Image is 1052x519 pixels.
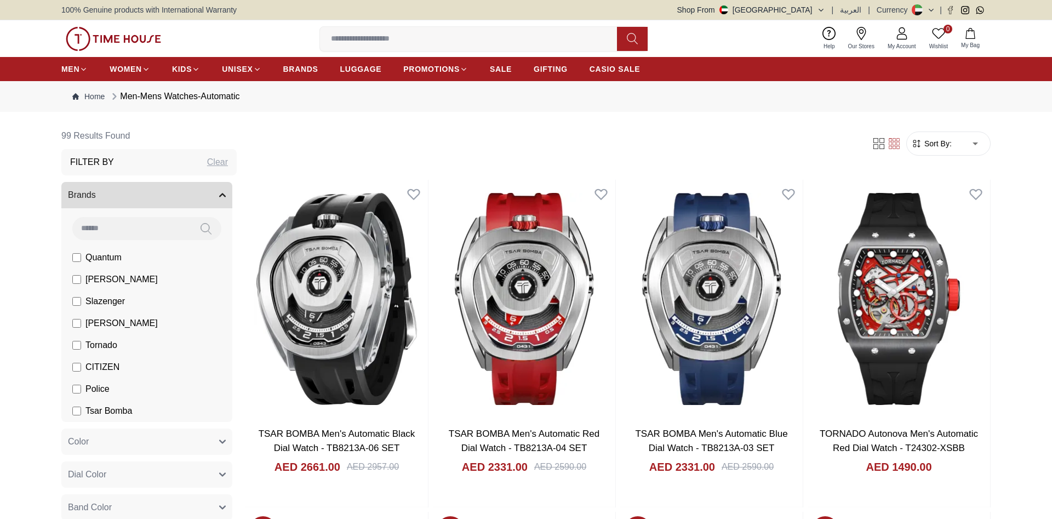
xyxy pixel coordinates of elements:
span: My Account [883,42,921,50]
img: TSAR BOMBA Men's Automatic Black Dial Watch - TB8213A-06 SET [245,180,428,418]
span: CITIZEN [85,361,119,374]
nav: Breadcrumb [61,81,991,112]
a: KIDS [172,59,200,79]
span: PROMOTIONS [403,64,460,75]
a: Our Stores [842,25,881,53]
a: Facebook [946,6,954,14]
img: ... [66,27,161,51]
a: PROMOTIONS [403,59,468,79]
img: TSAR BOMBA Men's Automatic Red Dial Watch - TB8213A-04 SET [433,180,615,418]
input: [PERSON_NAME] [72,319,81,328]
button: Color [61,429,232,455]
span: WOMEN [110,64,142,75]
span: GIFTING [534,64,568,75]
span: Band Color [68,501,112,514]
span: [PERSON_NAME] [85,317,158,330]
span: Dial Color [68,468,106,481]
span: Color [68,435,89,448]
a: MEN [61,59,88,79]
div: Clear [207,156,228,169]
span: Police [85,383,110,396]
span: My Bag [957,41,984,49]
a: BRANDS [283,59,318,79]
img: TSAR BOMBA Men's Automatic Blue Dial Watch - TB8213A-03 SET [620,180,803,418]
div: AED 2957.00 [347,460,399,474]
div: AED 2590.00 [534,460,586,474]
span: | [868,4,870,15]
span: Slazenger [85,295,125,308]
span: Tornado [85,339,117,352]
span: [PERSON_NAME] [85,273,158,286]
span: MEN [61,64,79,75]
span: 100% Genuine products with International Warranty [61,4,237,15]
input: Tornado [72,341,81,350]
h4: AED 1490.00 [866,459,931,475]
span: Sort By: [922,138,952,149]
input: Slazenger [72,297,81,306]
span: | [940,4,942,15]
span: Wishlist [925,42,952,50]
div: Currency [877,4,912,15]
a: UNISEX [222,59,261,79]
button: العربية [840,4,861,15]
a: LUGGAGE [340,59,382,79]
a: Instagram [961,6,969,14]
span: 0 [944,25,952,33]
img: TORNADO Autonova Men's Automatic Red Dial Watch - T24302-XSBB [808,180,990,418]
span: LUGGAGE [340,64,382,75]
a: TSAR BOMBA Men's Automatic Blue Dial Watch - TB8213A-03 SET [635,429,787,453]
a: SALE [490,59,512,79]
a: GIFTING [534,59,568,79]
button: Sort By: [911,138,952,149]
a: Home [72,91,105,102]
input: Quantum [72,253,81,262]
img: United Arab Emirates [719,5,728,14]
a: TSAR BOMBA Men's Automatic Black Dial Watch - TB8213A-06 SET [259,429,415,453]
h4: AED 2331.00 [649,459,715,475]
input: Police [72,385,81,393]
button: My Bag [954,26,986,52]
input: [PERSON_NAME] [72,275,81,284]
span: KIDS [172,64,192,75]
span: Our Stores [844,42,879,50]
div: AED 2590.00 [722,460,774,474]
a: CASIO SALE [590,59,641,79]
a: Help [817,25,842,53]
h6: 99 Results Found [61,123,237,149]
a: TORNADO Autonova Men's Automatic Red Dial Watch - T24302-XSBB [820,429,978,453]
input: Tsar Bomba [72,407,81,415]
h3: Filter By [70,156,114,169]
button: Dial Color [61,461,232,488]
div: Men-Mens Watches-Automatic [109,90,239,103]
a: WOMEN [110,59,150,79]
span: Quantum [85,251,122,264]
span: UNISEX [222,64,253,75]
span: BRANDS [283,64,318,75]
span: Brands [68,189,96,202]
h4: AED 2661.00 [275,459,340,475]
span: CASIO SALE [590,64,641,75]
a: Whatsapp [976,6,984,14]
span: SALE [490,64,512,75]
h4: AED 2331.00 [462,459,528,475]
a: 0Wishlist [923,25,954,53]
span: | [832,4,834,15]
input: CITIZEN [72,363,81,372]
button: Brands [61,182,232,208]
span: Tsar Bomba [85,404,132,418]
button: Shop From[GEOGRAPHIC_DATA] [677,4,825,15]
span: Help [819,42,839,50]
a: TSAR BOMBA Men's Automatic Red Dial Watch - TB8213A-04 SET [449,429,599,453]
